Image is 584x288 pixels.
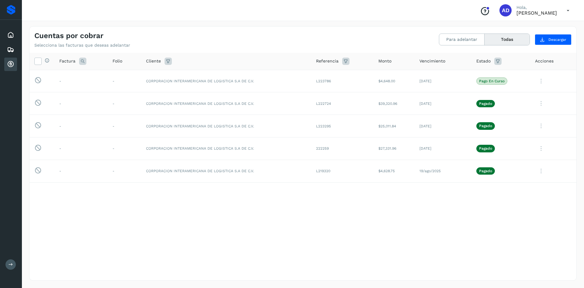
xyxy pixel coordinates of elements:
[34,31,103,40] h4: Cuentas por cobrar
[311,115,374,137] td: L223295
[4,28,17,42] div: Inicio
[54,160,108,182] td: -
[4,43,17,56] div: Embarques
[415,137,471,160] td: [DATE]
[479,146,492,151] p: Pagado
[378,58,391,64] span: Monto
[535,58,554,64] span: Acciones
[548,37,566,42] span: Descargar
[141,160,311,182] td: CORPORACION INTERAMERICANA DE LOGISTICA S.A DE C.V.
[516,5,557,10] p: Hola,
[141,115,311,137] td: CORPORACION INTERAMERICANA DE LOGISTICA S.A DE C.V.
[415,115,471,137] td: [DATE]
[108,115,141,137] td: -
[479,169,492,173] p: Pagado
[374,160,415,182] td: $4,628.75
[316,58,339,64] span: Referencia
[374,115,415,137] td: $25,011.84
[415,160,471,182] td: 19/ago/2025
[34,43,130,48] p: Selecciona las facturas que deseas adelantar
[141,137,311,160] td: CORPORACION INTERAMERICANA DE LOGISTICA S.A DE C.V.
[59,58,75,64] span: Factura
[374,92,415,115] td: $39,320.96
[54,70,108,92] td: -
[54,115,108,137] td: -
[141,92,311,115] td: CORPORACION INTERAMERICANA DE LOGISTICA S.A DE C.V.
[479,79,505,83] p: Pago en curso
[485,34,530,45] button: Todas
[374,137,415,160] td: $27,331.96
[108,92,141,115] td: -
[108,160,141,182] td: -
[479,101,492,106] p: Pagado
[54,92,108,115] td: -
[415,92,471,115] td: [DATE]
[476,58,491,64] span: Estado
[311,70,374,92] td: L223786
[439,34,485,45] button: Para adelantar
[4,58,17,71] div: Cuentas por cobrar
[516,10,557,16] p: ANGELICA DOMINGUEZ HERNANDEZ
[311,160,374,182] td: L219320
[141,70,311,92] td: CORPORACION INTERAMERICANA DE LOGISTICA S.A DE C.V.
[108,70,141,92] td: -
[311,92,374,115] td: L222724
[108,137,141,160] td: -
[419,58,445,64] span: Vencimiento
[113,58,122,64] span: Folio
[311,137,374,160] td: 222259
[479,124,492,128] p: Pagado
[146,58,161,64] span: Cliente
[535,34,572,45] button: Descargar
[54,137,108,160] td: -
[415,70,471,92] td: [DATE]
[374,70,415,92] td: $4,648.00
